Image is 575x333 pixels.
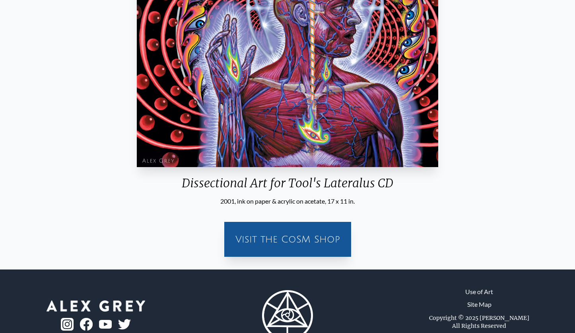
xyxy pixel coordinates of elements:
[99,320,112,329] img: youtube-logo.png
[134,196,441,206] div: 2001, ink on paper & acrylic on acetate, 17 x 11 in.
[465,287,493,296] a: Use of Art
[452,322,506,330] div: All Rights Reserved
[467,300,491,309] a: Site Map
[229,227,346,252] a: Visit the CoSM Shop
[61,318,74,331] img: ig-logo.png
[134,176,441,196] div: Dissectional Art for Tool's Lateralus CD
[118,319,131,329] img: twitter-logo.png
[80,318,93,331] img: fb-logo.png
[429,314,529,322] div: Copyright © 2025 [PERSON_NAME]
